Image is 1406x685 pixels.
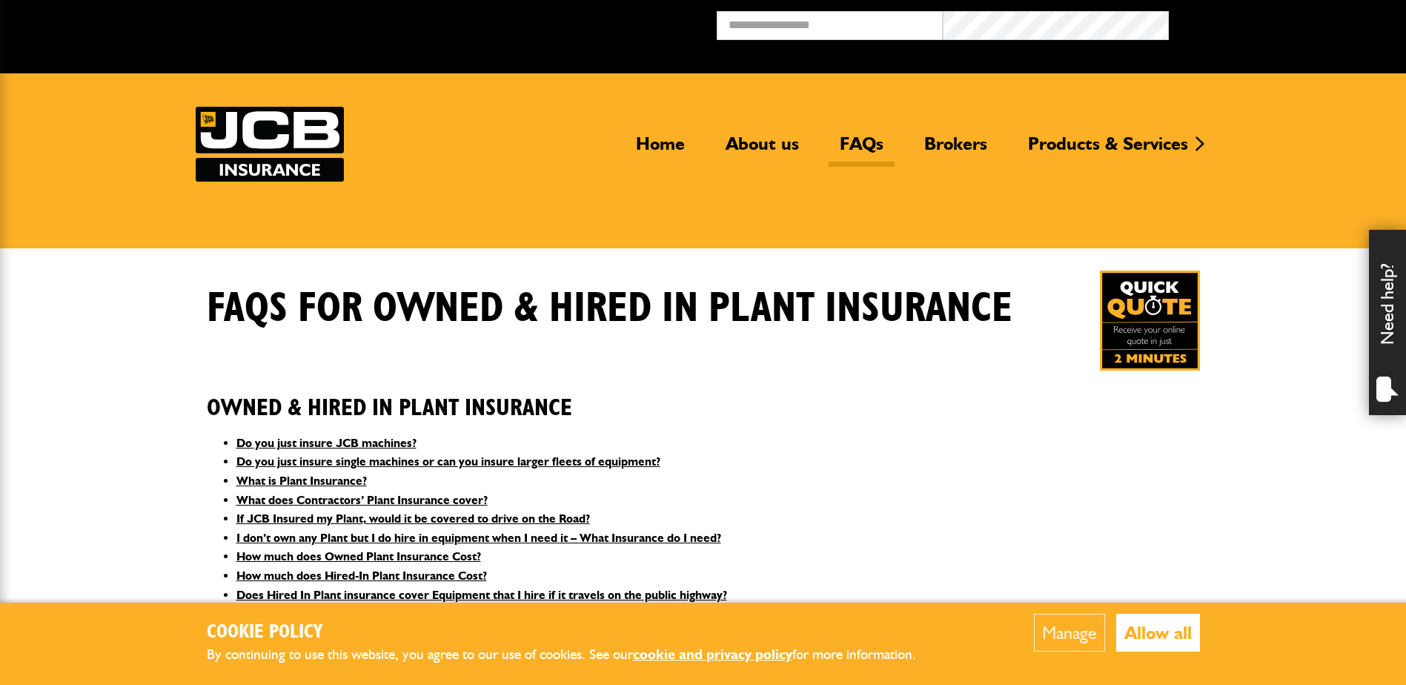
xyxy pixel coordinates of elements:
a: How much does Hired-In Plant Insurance Cost? [236,569,487,583]
a: I don’t own any Plant but I do hire in equipment when I need it – What Insurance do I need? [236,531,721,545]
a: If JCB Insured my Plant, would it be covered to drive on the Road? [236,512,590,526]
div: Need help? [1369,230,1406,415]
a: What is Plant Insurance? [236,474,367,488]
p: By continuing to use this website, you agree to our use of cookies. See our for more information. [207,643,941,666]
img: Quick Quote [1100,271,1200,371]
a: FAQs [829,133,895,167]
img: JCB Insurance Services logo [196,107,344,182]
a: cookie and privacy policy [633,646,792,663]
a: Do you just insure single machines or can you insure larger fleets of equipment? [236,454,660,469]
a: What does Contractors’ Plant Insurance cover? [236,493,488,507]
h1: FAQS for Owned & Hired In Plant Insurance [207,284,1012,334]
a: Products & Services [1017,133,1199,167]
button: Allow all [1116,614,1200,652]
a: Home [625,133,696,167]
a: Get your insurance quote in just 2-minutes [1100,271,1200,371]
a: Brokers [913,133,998,167]
h2: Owned & Hired In Plant Insurance [207,371,1200,422]
a: How much does Owned Plant Insurance Cost? [236,549,481,563]
a: Do you just insure JCB machines? [236,436,417,450]
button: Broker Login [1169,11,1395,34]
a: JCB Insurance Services [196,107,344,182]
button: Manage [1034,614,1105,652]
a: Does Hired In Plant insurance cover Equipment that I hire if it travels on the public highway? [236,588,727,602]
h2: Cookie Policy [207,621,941,644]
a: About us [714,133,810,167]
